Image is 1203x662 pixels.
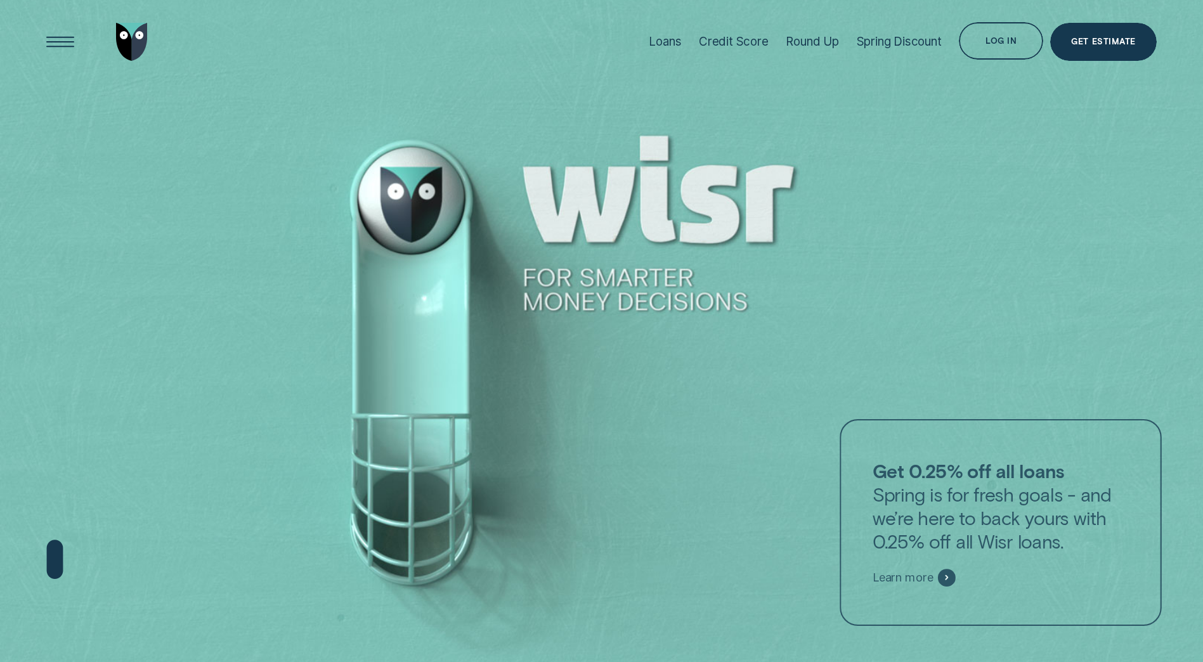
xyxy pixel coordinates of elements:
[872,459,1063,482] strong: Get 0.25% off all loans
[872,571,933,585] span: Learn more
[872,459,1129,553] p: Spring is for fresh goals - and we’re here to back yours with 0.25% off all Wisr loans.
[699,34,769,49] div: Credit Score
[116,23,148,61] img: Wisr
[840,419,1162,626] a: Get 0.25% off all loansSpring is for fresh goals - and we’re here to back yours with 0.25% off al...
[959,22,1043,60] button: Log in
[649,34,681,49] div: Loans
[786,34,839,49] div: Round Up
[857,34,942,49] div: Spring Discount
[41,23,79,61] button: Open Menu
[1050,23,1157,61] a: Get Estimate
